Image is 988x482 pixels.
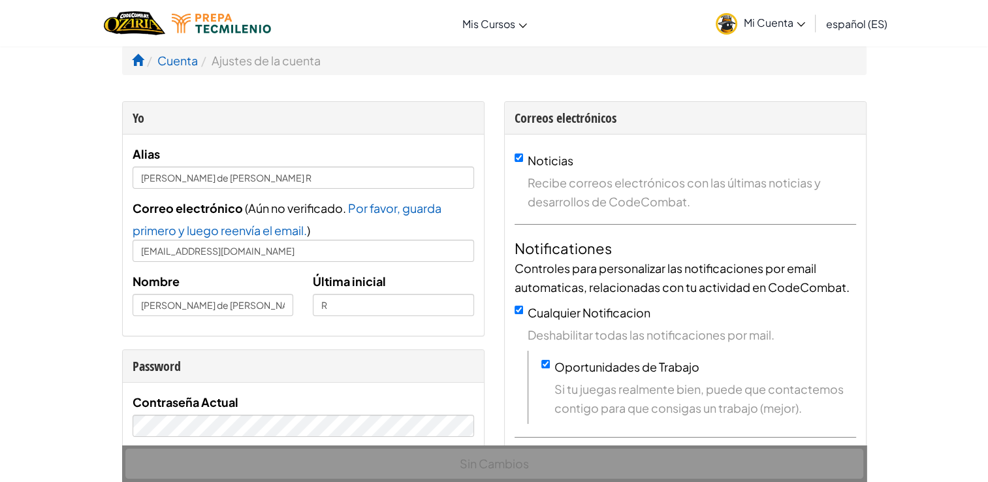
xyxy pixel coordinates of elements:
[307,223,310,238] span: )
[172,14,271,33] img: Tecmilenio logo
[133,357,474,376] div: Password
[133,272,180,291] label: Nombre
[709,3,812,44] a: Mi Cuenta
[528,325,856,344] span: Deshabilitar todas las notificaciones por mail.
[554,379,856,417] span: Si tu juegas realmente bien, puede que contactemos contigo para que consigas un trabajo (mejor).
[104,10,165,37] a: Ozaria by CodeCombat logo
[133,108,474,127] div: Yo
[716,13,737,35] img: avatar
[515,261,850,295] span: Controles para personalizar las notificaciones por email automaticas, relacionadas con tu activid...
[528,305,650,320] label: Cualquier Notificacion
[528,173,856,211] span: Recibe correos electrónicos con las últimas noticias y desarrollos de CodeCombat.
[820,6,894,41] a: español (ES)
[462,17,515,31] span: Mis Cursos
[248,201,348,216] span: Aún no verificado.
[104,10,165,37] img: Home
[744,16,805,29] span: Mi Cuenta
[515,238,856,259] h4: Notificationes
[554,359,699,374] label: Oportunidades de Trabajo
[515,108,856,127] div: Correos electrónicos
[133,201,243,216] span: Correo electrónico
[157,53,198,68] a: Cuenta
[133,144,160,163] label: Alias
[456,6,534,41] a: Mis Cursos
[198,51,321,70] li: Ajustes de la cuenta
[528,153,573,168] label: Noticias
[243,201,248,216] span: (
[133,393,238,411] label: Contraseña Actual
[313,272,386,291] label: Última inicial
[826,17,887,31] span: español (ES)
